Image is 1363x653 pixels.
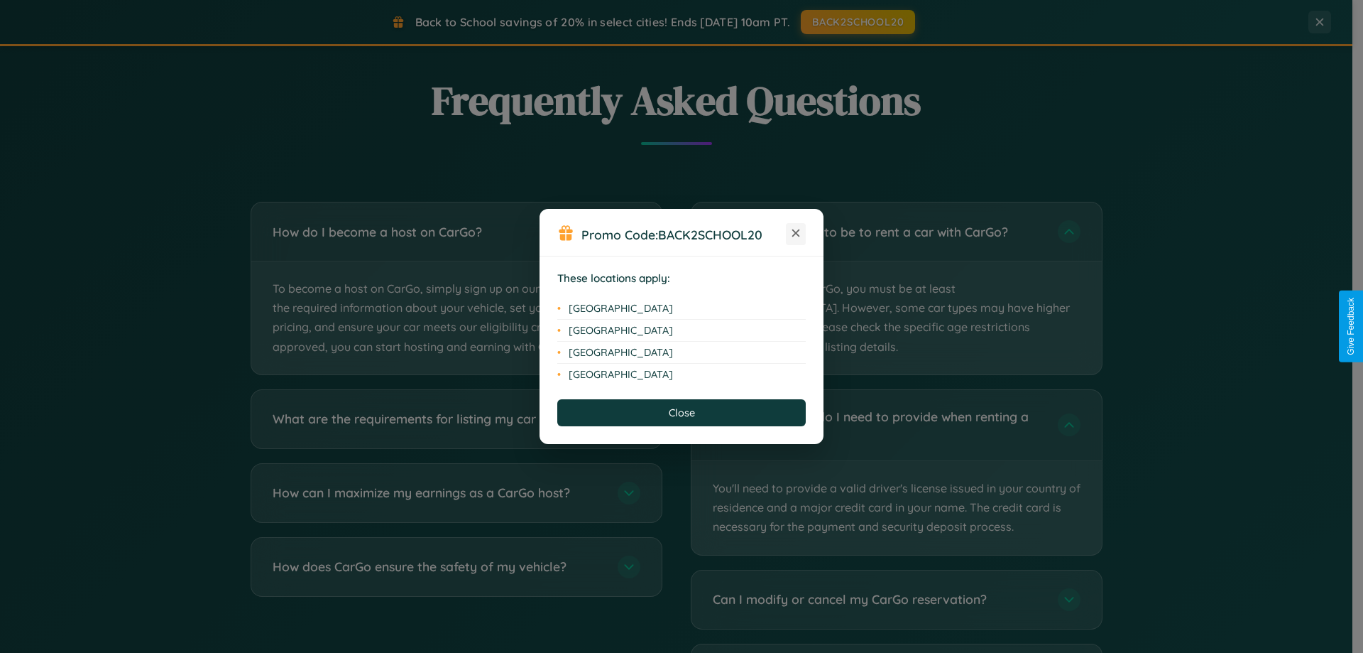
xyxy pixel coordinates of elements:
li: [GEOGRAPHIC_DATA] [557,364,806,385]
div: Give Feedback [1346,298,1356,355]
li: [GEOGRAPHIC_DATA] [557,320,806,342]
li: [GEOGRAPHIC_DATA] [557,298,806,320]
button: Close [557,399,806,426]
b: BACK2SCHOOL20 [658,227,762,242]
li: [GEOGRAPHIC_DATA] [557,342,806,364]
strong: These locations apply: [557,271,670,285]
h3: Promo Code: [581,227,786,242]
